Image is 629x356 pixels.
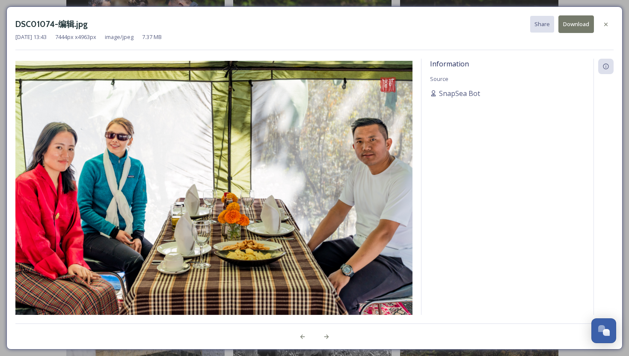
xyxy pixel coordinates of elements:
[558,15,594,33] button: Download
[591,318,616,343] button: Open Chat
[15,18,88,30] h3: DSC01074-编辑.jpg
[439,88,480,99] span: SnapSea Bot
[55,33,96,41] span: 7444 px x 4963 px
[430,59,469,69] span: Information
[15,61,412,326] img: 1fCkyG4wYy5sA91Pm0NY25b9gApNkVy6c.jpg
[105,33,134,41] span: image/jpeg
[142,33,162,41] span: 7.37 MB
[530,16,554,33] button: Share
[430,75,448,83] span: Source
[15,33,47,41] span: [DATE] 13:43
